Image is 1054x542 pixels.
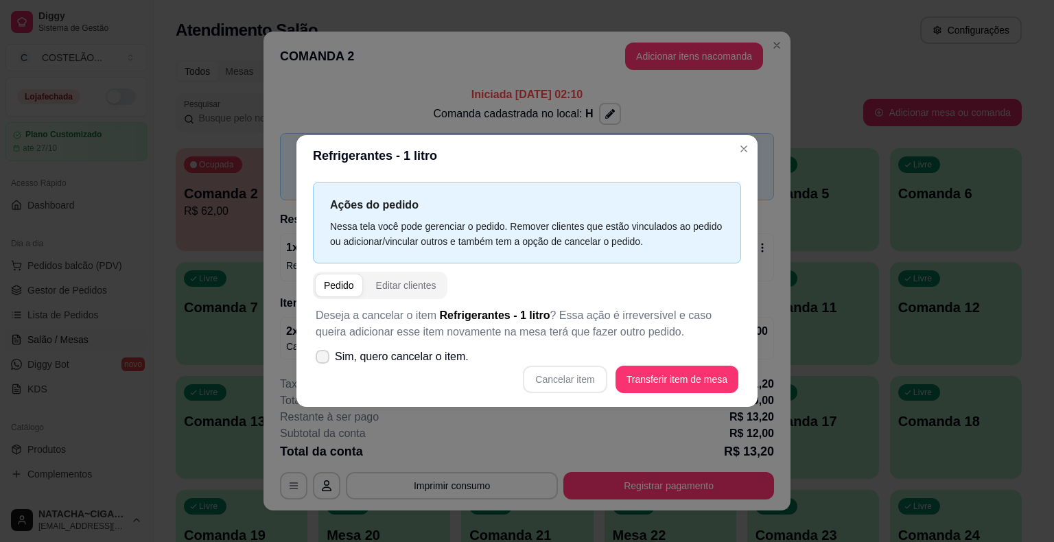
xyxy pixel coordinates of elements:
[616,366,738,393] button: Transferir item de mesa
[324,279,354,292] div: Pedido
[335,349,469,365] span: Sim, quero cancelar o item.
[376,279,436,292] div: Editar clientes
[440,309,550,321] span: Refrigerantes - 1 litro
[316,307,738,340] p: Deseja a cancelar o item ? Essa ação é irreversível e caso queira adicionar esse item novamente n...
[296,135,758,176] header: Refrigerantes - 1 litro
[330,196,724,213] p: Ações do pedido
[330,219,724,249] div: Nessa tela você pode gerenciar o pedido. Remover clientes que estão vinculados ao pedido ou adici...
[733,138,755,160] button: Close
